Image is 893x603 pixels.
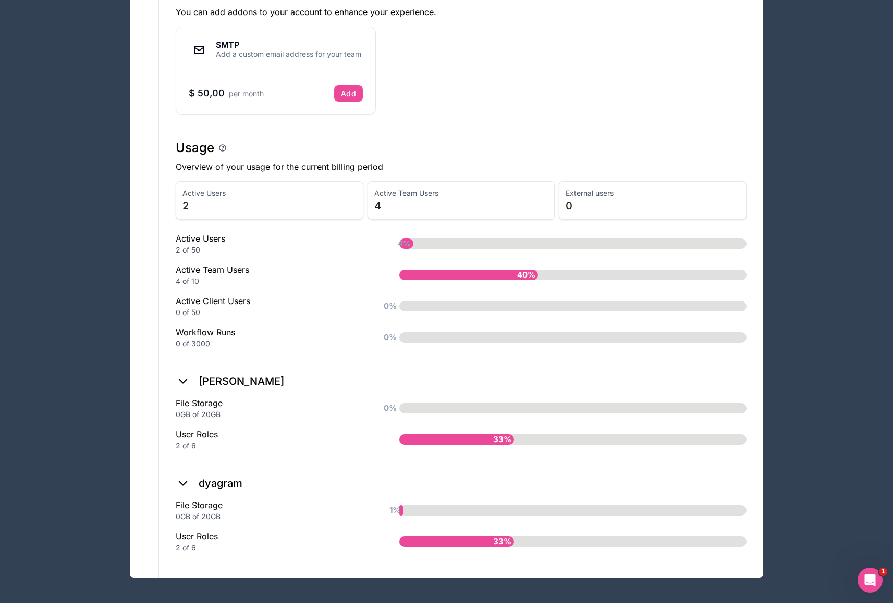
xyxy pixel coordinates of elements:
[216,41,361,49] div: SMTP
[395,235,413,253] span: 4%
[176,511,366,522] div: 0GB of 20GB
[491,533,514,550] span: 33%
[374,198,548,213] span: 4
[176,263,366,286] div: Active Team Users
[216,49,361,59] div: Add a custom email address for your team
[176,338,366,349] div: 0 of 3000
[176,397,366,420] div: File Storage
[176,428,366,451] div: User Roles
[176,232,366,255] div: Active Users
[176,409,366,420] div: 0GB of 20GB
[229,89,264,98] span: per month
[176,160,747,173] p: Overview of your usage for the current billing period
[176,295,366,318] div: Active Client Users
[176,140,214,156] h1: Usage
[515,267,538,284] span: 40%
[858,568,883,593] iframe: Intercom live chat
[374,188,548,198] span: Active Team Users
[182,198,357,213] span: 2
[189,87,225,98] span: $ 50,00
[176,276,366,286] div: 4 of 10
[176,6,747,18] p: You can add addons to your account to enhance your experience.
[176,499,366,522] div: File Storage
[381,329,399,346] span: 0%
[176,307,366,318] div: 0 of 50
[176,326,366,349] div: Workflow Runs
[341,89,356,98] div: Add
[879,568,887,576] span: 1
[566,188,740,198] span: External users
[381,400,399,417] span: 0%
[182,188,357,198] span: Active Users
[176,543,366,553] div: 2 of 6
[491,431,514,448] span: 33%
[199,476,242,491] h2: dyagram
[176,245,366,255] div: 2 of 50
[381,298,399,315] span: 0%
[176,441,366,451] div: 2 of 6
[176,530,366,553] div: User Roles
[334,85,363,102] button: Add
[199,374,284,388] h2: [PERSON_NAME]
[387,502,403,519] span: 1%
[566,198,740,213] span: 0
